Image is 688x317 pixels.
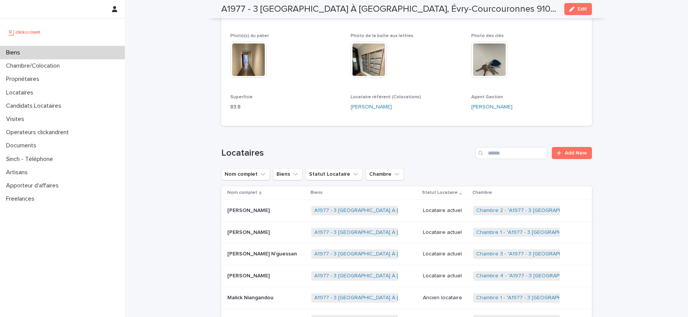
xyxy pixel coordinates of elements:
a: A1977 - 3 [GEOGRAPHIC_DATA] À [GEOGRAPHIC_DATA], Évry-Courcouronnes 91080 [314,207,519,214]
span: Add New [565,150,587,156]
p: Visites [3,116,30,123]
button: Nom complet [221,168,270,180]
p: Freelances [3,195,40,203]
span: Photo de la boîte aux lettres [351,34,413,38]
a: A1977 - 3 [GEOGRAPHIC_DATA] À [GEOGRAPHIC_DATA], Évry-Courcouronnes 91080 [314,295,519,301]
p: Locataire actuel [423,273,467,279]
tr: [PERSON_NAME][PERSON_NAME] A1977 - 3 [GEOGRAPHIC_DATA] À [GEOGRAPHIC_DATA], Évry-Courcouronnes 91... [221,221,592,243]
p: Mirabelle Nathalie Constantine Koudjenoume [227,271,271,279]
button: Chambre [366,168,404,180]
p: Candidats Locataires [3,102,67,110]
h2: A1977 - 3 [GEOGRAPHIC_DATA] À [GEOGRAPHIC_DATA], Évry-Courcouronnes 91080 [221,4,558,15]
p: Propriétaires [3,76,45,83]
span: Photo(s) du palier [230,34,269,38]
tr: [PERSON_NAME] N'guessan[PERSON_NAME] N'guessan A1977 - 3 [GEOGRAPHIC_DATA] À [GEOGRAPHIC_DATA], É... [221,243,592,265]
p: Sinch - Téléphone [3,156,59,163]
a: A1977 - 3 [GEOGRAPHIC_DATA] À [GEOGRAPHIC_DATA], Évry-Courcouronnes 91080 [314,251,519,257]
a: A1977 - 3 [GEOGRAPHIC_DATA] À [GEOGRAPHIC_DATA], Évry-Courcouronnes 91080 [314,229,519,236]
p: Chambre/Colocation [3,62,66,70]
tr: [PERSON_NAME][PERSON_NAME] A1977 - 3 [GEOGRAPHIC_DATA] À [GEOGRAPHIC_DATA], Évry-Courcouronnes 91... [221,199,592,221]
p: Locataire actuel [423,229,467,236]
button: Edit [564,3,592,15]
p: Locataire actuel [423,251,467,257]
p: [PERSON_NAME] [227,228,271,236]
p: Documents [3,142,42,149]
span: Edit [578,6,587,12]
p: 83.8 [230,103,342,111]
p: Operateurs clickandrent [3,129,75,136]
tr: [PERSON_NAME][PERSON_NAME] A1977 - 3 [GEOGRAPHIC_DATA] À [GEOGRAPHIC_DATA], Évry-Courcouronnes 91... [221,265,592,287]
p: Apporteur d'affaires [3,182,65,189]
tr: Malick NiangandouMalick Niangandou A1977 - 3 [GEOGRAPHIC_DATA] À [GEOGRAPHIC_DATA], Évry-Courcour... [221,287,592,309]
button: Statut Locataire [306,168,363,180]
h1: Locataires [221,148,473,159]
p: Nom complet [227,189,257,197]
p: Ancien locataire [423,295,467,301]
p: Artisans [3,169,34,176]
p: [PERSON_NAME] N'guessan [227,249,298,257]
a: [PERSON_NAME] [351,103,392,111]
span: Locataire référent (Colocations) [351,95,421,99]
p: Chambre [472,189,492,197]
a: Add New [552,147,592,159]
p: Statut Locataire [422,189,458,197]
a: [PERSON_NAME] [471,103,513,111]
p: Biens [3,49,26,56]
input: Search [475,147,547,159]
span: Photo des clés [471,34,504,38]
span: Agent Gestion [471,95,503,99]
p: Locataires [3,89,39,96]
a: A1977 - 3 [GEOGRAPHIC_DATA] À [GEOGRAPHIC_DATA], Évry-Courcouronnes 91080 [314,273,519,279]
p: Malick Niangandou [227,293,275,301]
p: Biens [311,189,323,197]
p: [PERSON_NAME] [227,206,271,214]
img: UCB0brd3T0yccxBKYDjQ [6,25,43,40]
span: Superficie [230,95,253,99]
button: Biens [273,168,303,180]
p: Locataire actuel [423,207,467,214]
